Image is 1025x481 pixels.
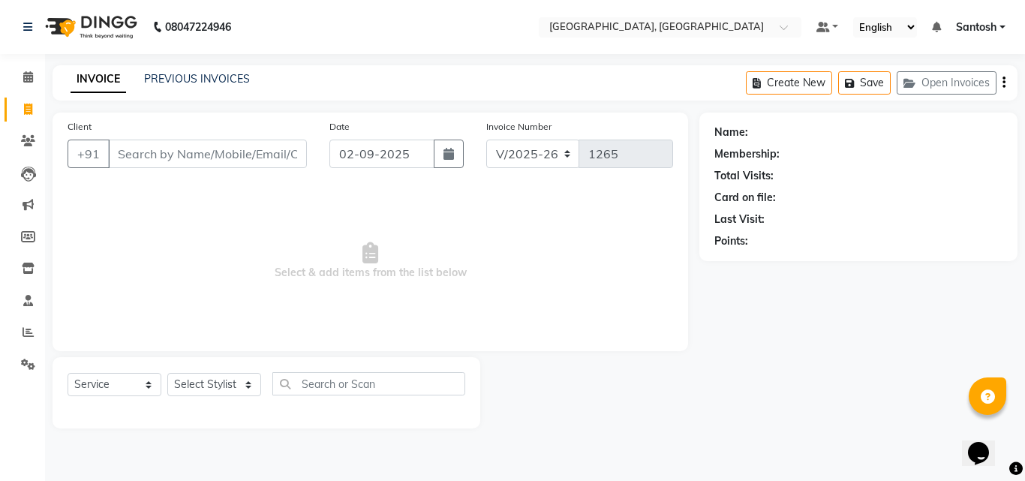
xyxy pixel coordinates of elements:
div: Total Visits: [714,168,774,184]
b: 08047224946 [165,6,231,48]
a: INVOICE [71,66,126,93]
button: Open Invoices [897,71,996,95]
div: Card on file: [714,190,776,206]
img: logo [38,6,141,48]
div: Membership: [714,146,780,162]
a: PREVIOUS INVOICES [144,72,250,86]
span: Santosh [956,20,996,35]
iframe: chat widget [962,421,1010,466]
button: Create New [746,71,832,95]
label: Client [68,120,92,134]
input: Search or Scan [272,372,465,395]
label: Invoice Number [486,120,552,134]
button: Save [838,71,891,95]
div: Name: [714,125,748,140]
label: Date [329,120,350,134]
div: Points: [714,233,748,249]
div: Last Visit: [714,212,765,227]
span: Select & add items from the list below [68,186,673,336]
input: Search by Name/Mobile/Email/Code [108,140,307,168]
button: +91 [68,140,110,168]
